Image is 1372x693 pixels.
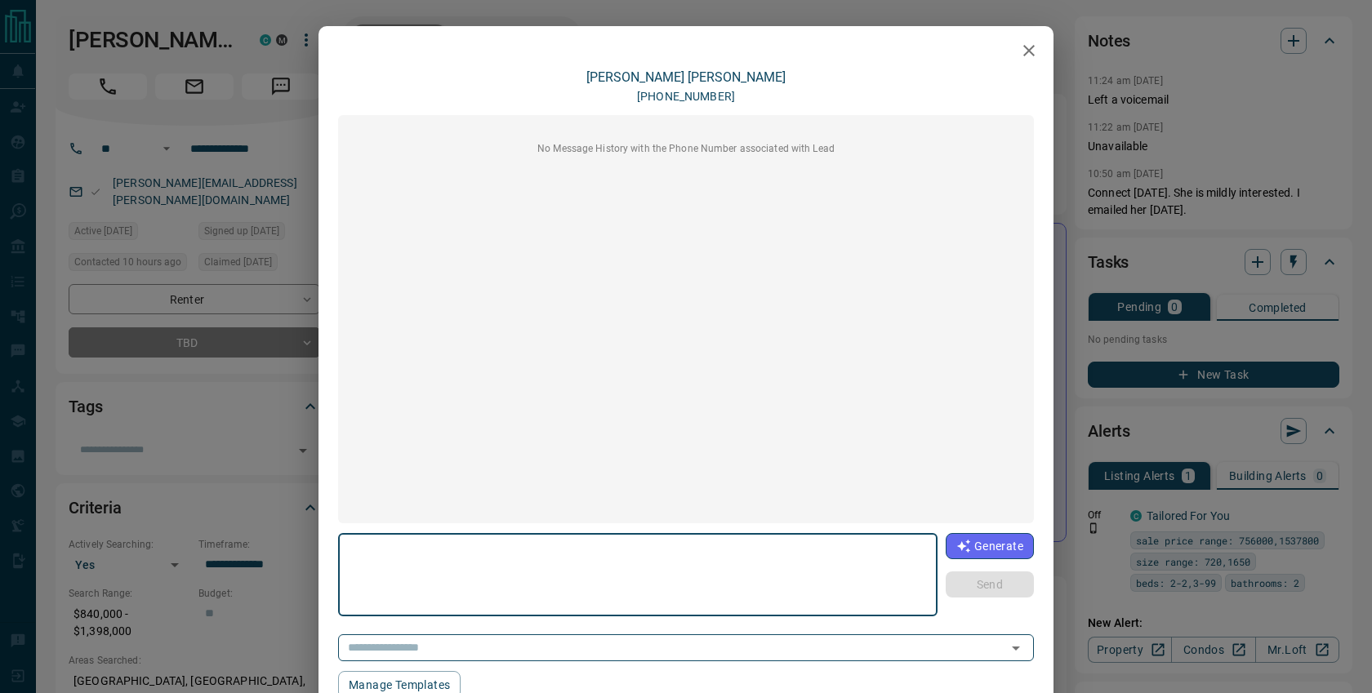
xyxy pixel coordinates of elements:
[586,69,786,85] a: [PERSON_NAME] [PERSON_NAME]
[1004,637,1027,660] button: Open
[637,88,735,105] p: [PHONE_NUMBER]
[348,141,1024,156] p: No Message History with the Phone Number associated with Lead
[946,533,1034,559] button: Generate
